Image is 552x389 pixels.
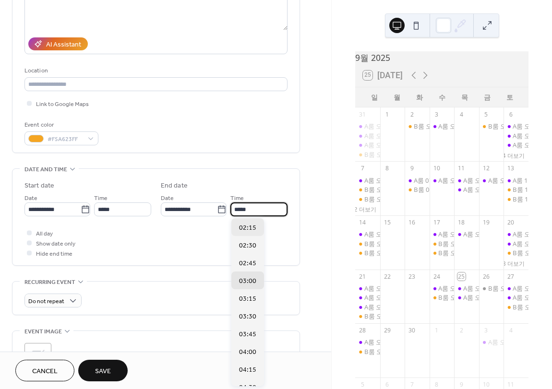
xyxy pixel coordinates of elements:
div: B룸 오후 1~4, 조*희 [364,239,420,248]
span: Date [24,193,37,203]
span: Cancel [32,366,58,377]
div: 수 [431,87,453,107]
div: 8 [383,165,391,173]
div: B룸 오후 3~5, 김*웅 [430,293,455,302]
div: 월 [385,87,408,107]
div: 18 [457,219,466,227]
div: B룸 오전 11~1, 정*수 [355,185,380,194]
div: Event color [24,120,96,130]
div: 25 [457,272,466,281]
div: 5 [359,380,367,389]
div: 23 [408,272,416,281]
div: A룸 오후 1~4, 유*림 [430,230,455,238]
div: B룸 오후 1~3, 조*솔 [355,195,380,203]
div: 17 [432,219,441,227]
span: Event image [24,327,62,337]
div: 15 [383,219,391,227]
span: Time [94,193,108,203]
div: 28 [359,327,367,335]
div: 토 [498,87,521,107]
div: 19 [482,219,490,227]
div: 10 [432,165,441,173]
div: B룸 오후 9~11, 유*은 [405,122,430,130]
div: A룸 오후 4~6, 이*별 [504,293,528,302]
span: 04:15 [239,365,256,375]
div: B룸 오후 1~3, 조*솔 [364,195,420,203]
div: 11 [507,380,515,389]
div: B룸 07~09시, T**선 [405,185,430,194]
div: A룸 오전 9~11, 김*진 [355,284,380,293]
div: A룸 오후 5~7, 오*민 [355,141,380,149]
div: B룸 07~09시, T**선 [414,185,470,194]
div: A룸 오후 3~5, 유**아 [430,284,455,293]
div: A룸 오후 3~5, 유**아 [438,284,497,293]
div: 7 [359,165,367,173]
div: A룸 오전 11~1, 김*보 [454,176,479,185]
div: B룸 오전 10~12, 강*민 [504,303,528,311]
div: 12 [482,165,490,173]
div: 1 [432,327,441,335]
div: 16 [408,219,416,227]
div: A룸 오후 2~4, 권*진 [438,176,494,185]
div: 27 [507,272,515,281]
div: A룸 오후 5~7, 이*경 [463,293,519,302]
div: 21 [359,272,367,281]
button: 2 더보기 [350,204,380,214]
button: 3 더보기 [499,258,528,269]
div: 10 [482,380,490,389]
button: Cancel [15,360,74,381]
div: A룸 오후 5~7, 오*민 [364,141,420,149]
div: 30 [408,327,416,335]
div: A룸 오후 3~6, 김*나 [355,303,380,311]
div: A룸 오후 7~9, 김*준 [430,122,455,130]
div: A룸 오후 1~3, [PERSON_NAME]*지 [364,293,462,302]
div: 화 [408,87,431,107]
div: 6 [507,110,515,118]
div: 5 [482,110,490,118]
div: End date [161,181,188,191]
span: 02:45 [239,259,256,269]
span: 02:15 [239,223,256,233]
div: B룸 오후 12~2, n버섯 [364,347,425,356]
span: 03:30 [239,312,256,322]
span: Time [230,193,244,203]
div: AI Assistant [46,40,81,50]
div: A룸 오후 2~4, 조*찬 [364,230,420,238]
div: 3 [432,110,441,118]
span: Do not repeat [28,296,64,307]
span: Date [161,193,174,203]
span: Save [95,366,111,377]
div: B룸 오전 11~1, 황*욱 [430,239,455,248]
div: ; [24,343,51,370]
div: B룸 오전 11~1, 신*철 [504,248,528,257]
div: Location [24,66,286,76]
div: A룸 오후 2~4, 이*혜 [364,338,420,346]
div: A룸 오후 3~6, [PERSON_NAME]*나 [364,303,462,311]
div: A룸 오후 1~4, 김*훈 [479,338,504,346]
div: 6 [383,380,391,389]
div: A룸 오후 2~4, 박*민 [504,239,528,248]
button: 4 더보기 [499,150,528,161]
div: A룸 오후 2~4, 이*혜 [355,338,380,346]
div: B룸 오후 6~8, [PERSON_NAME]*진 [364,248,463,257]
div: A룸 오후 1~3, 김*지 [355,293,380,302]
div: 13 [507,165,515,173]
div: B룸 오후 7~9, 박*린 [355,312,380,320]
div: B룸 오후 4~6, 유*은 [355,150,380,159]
div: 2 [457,327,466,335]
div: B룸 오후 9~11, 유*은 [414,122,474,130]
div: A룸 오후 1~3, 한*수 [355,131,380,140]
div: 9월 2025 [355,51,528,64]
span: 03:45 [239,330,256,340]
div: 7 [408,380,416,389]
div: A룸 오후 1~3, [PERSON_NAME]*배 [364,176,462,185]
div: 목 [453,87,476,107]
div: 20 [507,219,515,227]
div: B룸 14~18시, 김*진 [504,195,528,203]
div: 29 [383,327,391,335]
div: A룸 오전 11~1, 안*슬 [364,122,424,130]
span: 03:15 [239,294,256,304]
div: B룸 오후 4~6, 유*은 [364,150,420,159]
span: 03:00 [239,276,256,286]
